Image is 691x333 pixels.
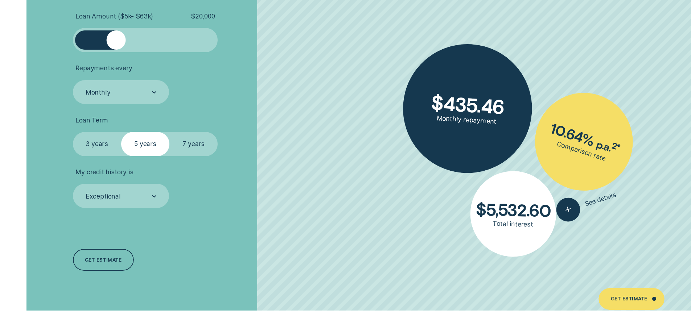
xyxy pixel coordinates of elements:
span: Loan Term [75,116,108,124]
a: Get estimate [73,249,134,271]
span: My credit history is [75,168,133,176]
a: Get Estimate [599,288,664,310]
label: 7 years [169,132,218,156]
label: 5 years [121,132,169,156]
span: $ 20,000 [191,12,215,20]
button: See details [553,183,620,224]
label: 3 years [73,132,121,156]
div: Exceptional [86,192,121,200]
span: See details [584,191,617,208]
div: Monthly [86,88,111,96]
span: Repayments every [75,64,132,72]
span: Loan Amount ( $5k - $63k ) [75,12,153,20]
